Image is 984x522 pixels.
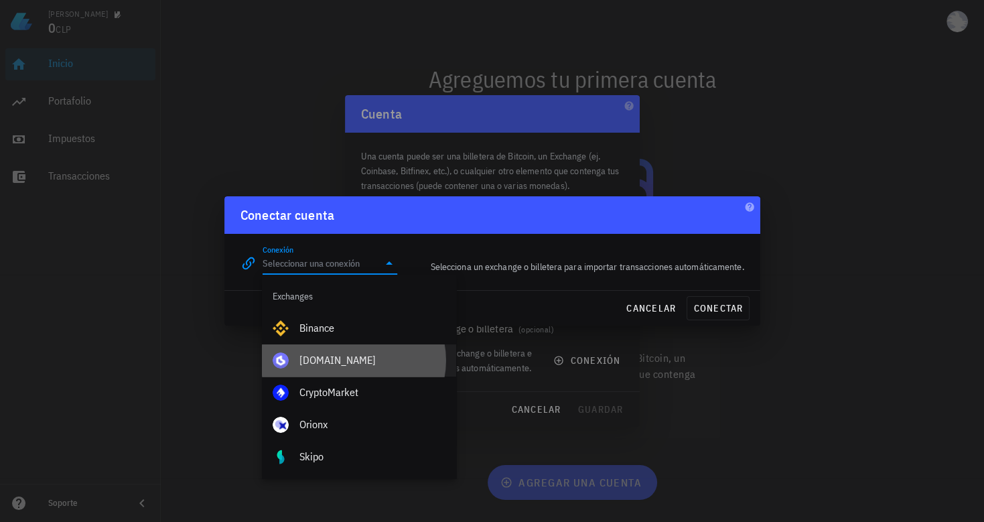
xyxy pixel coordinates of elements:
[299,386,445,399] div: CryptoMarket
[262,280,456,312] div: Exchanges
[693,302,743,314] span: conectar
[263,253,379,274] input: Seleccionar una conexión
[299,354,445,367] div: [DOMAIN_NAME]
[299,418,445,431] div: Orionx
[263,245,293,255] label: Conexión
[620,296,681,320] button: cancelar
[240,204,335,226] div: Conectar cuenta
[299,322,445,334] div: Binance
[687,296,749,320] button: conectar
[299,450,445,463] div: Skipo
[405,251,752,282] div: Selecciona un exchange o billetera para importar transacciones automáticamente.
[626,302,676,314] span: cancelar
